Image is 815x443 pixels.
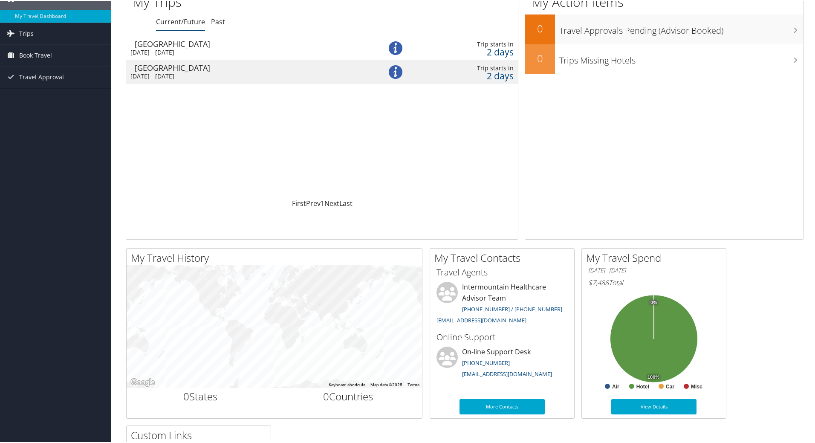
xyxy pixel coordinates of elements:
[432,346,572,381] li: On-line Support Desk
[586,250,726,264] h2: My Travel Spend
[436,316,526,323] a: [EMAIL_ADDRESS][DOMAIN_NAME]
[691,383,702,389] text: Misc
[462,304,562,312] a: [PHONE_NUMBER] / [PHONE_NUMBER]
[525,20,555,35] h2: 0
[460,398,545,414] a: More Contacts
[462,358,510,366] a: [PHONE_NUMBER]
[611,398,697,414] a: View Details
[666,383,674,389] text: Car
[462,369,552,377] a: [EMAIL_ADDRESS][DOMAIN_NAME]
[211,16,225,26] a: Past
[588,277,609,287] span: $7,488
[650,299,657,304] tspan: 0%
[436,266,568,278] h3: Travel Agents
[19,44,52,65] span: Book Travel
[339,198,353,207] a: Last
[306,198,321,207] a: Prev
[129,376,157,387] img: Google
[428,40,514,47] div: Trip starts in
[156,16,205,26] a: Current/Future
[436,330,568,342] h3: Online Support
[131,427,271,442] h2: Custom Links
[19,66,64,87] span: Travel Approval
[647,374,659,379] tspan: 100%
[559,20,803,36] h3: Travel Approvals Pending (Advisor Booked)
[19,22,34,43] span: Trips
[636,383,649,389] text: Hotel
[612,383,619,389] text: Air
[559,49,803,66] h3: Trips Missing Hotels
[428,64,514,71] div: Trip starts in
[370,382,402,386] span: Map data ©2025
[588,277,720,287] h6: Total
[321,198,324,207] a: 1
[329,381,365,387] button: Keyboard shortcuts
[323,388,329,402] span: 0
[389,41,402,54] img: alert-flat-solid-info.png
[130,72,358,79] div: [DATE] - [DATE]
[525,50,555,65] h2: 0
[129,376,157,387] a: Open this area in Google Maps (opens a new window)
[428,71,514,79] div: 2 days
[130,48,358,55] div: [DATE] - [DATE]
[324,198,339,207] a: Next
[135,63,363,71] div: [GEOGRAPHIC_DATA]
[389,64,402,78] img: alert-flat-solid-info.png
[281,388,416,403] h2: Countries
[292,198,306,207] a: First
[434,250,574,264] h2: My Travel Contacts
[428,47,514,55] div: 2 days
[525,14,803,43] a: 0Travel Approvals Pending (Advisor Booked)
[131,250,422,264] h2: My Travel History
[133,388,268,403] h2: States
[135,39,363,47] div: [GEOGRAPHIC_DATA]
[588,266,720,274] h6: [DATE] - [DATE]
[183,388,189,402] span: 0
[407,382,419,386] a: Terms (opens in new tab)
[432,281,572,327] li: Intermountain Healthcare Advisor Team
[525,43,803,73] a: 0Trips Missing Hotels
